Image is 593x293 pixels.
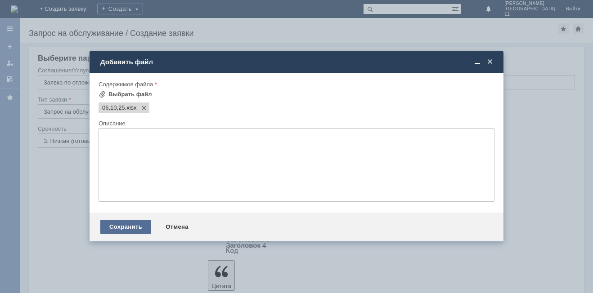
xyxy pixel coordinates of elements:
[108,91,152,98] div: Выбрать файл
[473,58,482,66] span: Свернуть (Ctrl + M)
[125,104,137,111] span: 06,10,25.xlsx
[99,120,493,126] div: Описание
[4,4,131,18] div: добрый день ,прошу удалить отложенные [PERSON_NAME]
[485,58,494,66] span: Закрыть
[100,58,494,66] div: Добавить файл
[99,81,493,87] div: Содержимое файла
[102,104,125,111] span: 06,10,25.xlsx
